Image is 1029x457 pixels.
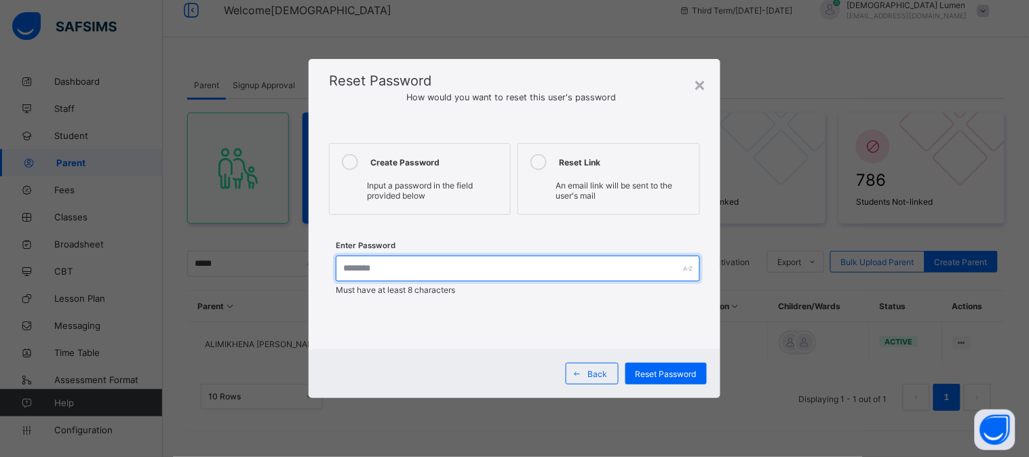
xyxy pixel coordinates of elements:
span: Back [588,369,608,379]
div: × [694,73,707,96]
span: An email link will be sent to the user's mail [556,180,672,201]
span: Input a password in the field provided below [367,180,473,201]
label: Enter Password [336,241,395,250]
div: Reset Link [559,154,692,170]
button: Open asap [975,410,1015,450]
div: Create Password [370,154,503,170]
span: Must have at least 8 characters [336,285,455,295]
span: Reset Password [329,73,431,89]
span: How would you want to reset this user's password [329,92,700,102]
span: Reset Password [636,369,697,379]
